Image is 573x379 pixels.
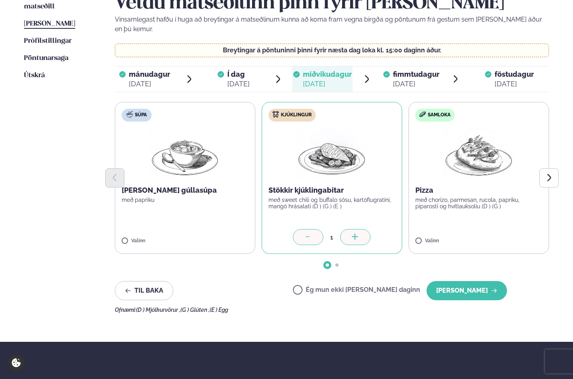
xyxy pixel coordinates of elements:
span: fimmtudagur [393,70,439,78]
span: Samloka [428,112,451,118]
img: chicken.svg [272,111,279,118]
a: [PERSON_NAME] [24,19,75,29]
p: með chorizo, parmesan, rucola, papriku, piparosti og hvítlauksolíu (D ) (G ) [415,197,542,209]
div: [DATE] [495,79,534,89]
div: [DATE] [227,79,250,89]
div: [DATE] [393,79,439,89]
p: með sweet chili og buffalo sósu, kartöflugratíni, mangó hrásalati (D ) (G ) (E ) [268,197,395,209]
span: (E ) Egg [210,307,228,313]
span: mánudagur [129,70,170,78]
span: Pöntunarsaga [24,55,68,62]
a: Prófílstillingar [24,36,72,46]
span: Go to slide 2 [335,263,339,267]
span: Súpa [135,112,147,118]
div: [DATE] [129,79,170,89]
p: Stökkir kjúklingabitar [268,186,395,195]
div: Ofnæmi: [115,307,549,313]
p: [PERSON_NAME] gúllasúpa [122,186,248,195]
p: Breytingar á pöntuninni þinni fyrir næsta dag loka kl. 15:00 daginn áður. [123,47,541,54]
p: Vinsamlegast hafðu í huga að breytingar á matseðlinum kunna að koma fram vegna birgða og pöntunum... [115,15,549,34]
span: föstudagur [495,70,534,78]
img: sandwich-new-16px.svg [419,112,426,117]
a: Pöntunarsaga [24,54,68,63]
a: Útskrá [24,71,45,80]
span: Útskrá [24,72,45,79]
span: miðvikudagur [303,70,352,78]
button: Til baka [115,281,173,300]
span: Go to slide 1 [326,263,329,267]
div: [DATE] [303,79,352,89]
span: (D ) Mjólkurvörur , [136,307,180,313]
a: Cookie settings [8,355,24,371]
button: [PERSON_NAME] [427,281,507,300]
span: Kjúklingur [281,112,312,118]
img: Soup.png [150,128,220,179]
button: Next slide [539,168,559,188]
div: 1 [323,233,340,242]
img: soup.svg [126,111,133,118]
span: (G ) Glúten , [180,307,210,313]
img: Pizza-Bread.png [443,128,514,179]
span: Í dag [227,70,250,79]
button: Previous slide [105,168,124,188]
p: með papriku [122,197,248,203]
span: Prófílstillingar [24,38,72,44]
img: Chicken-breast.png [297,128,367,179]
span: [PERSON_NAME] [24,20,75,27]
p: Pizza [415,186,542,195]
